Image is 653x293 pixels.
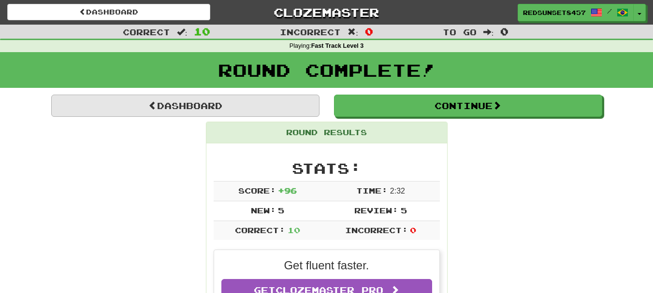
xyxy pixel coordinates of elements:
span: : [483,28,494,36]
span: Time: [356,186,388,195]
span: New: [251,206,276,215]
span: + 96 [278,186,297,195]
span: Correct: [235,225,285,235]
span: 10 [288,225,300,235]
a: Clozemaster [225,4,428,21]
a: Dashboard [51,95,319,117]
strong: Fast Track Level 3 [311,42,364,49]
a: RedSunset8457 / [518,4,634,21]
span: 0 [365,26,373,37]
span: 5 [278,206,284,215]
span: Review: [354,206,398,215]
span: 2 : 32 [390,187,405,195]
span: Incorrect: [345,225,408,235]
h1: Round Complete! [3,60,650,80]
span: 0 [410,225,416,235]
span: Score: [238,186,276,195]
button: Continue [334,95,602,117]
p: Get fluent faster. [221,257,432,274]
a: Dashboard [7,4,210,20]
div: Round Results [206,122,447,143]
span: RedSunset8457 [523,8,586,17]
span: 10 [194,26,210,37]
span: : [348,28,358,36]
span: Incorrect [280,27,341,37]
h2: Stats: [214,160,440,176]
span: / [607,8,612,14]
span: 5 [401,206,407,215]
span: 0 [500,26,508,37]
span: Correct [123,27,170,37]
span: To go [443,27,477,37]
span: : [177,28,188,36]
